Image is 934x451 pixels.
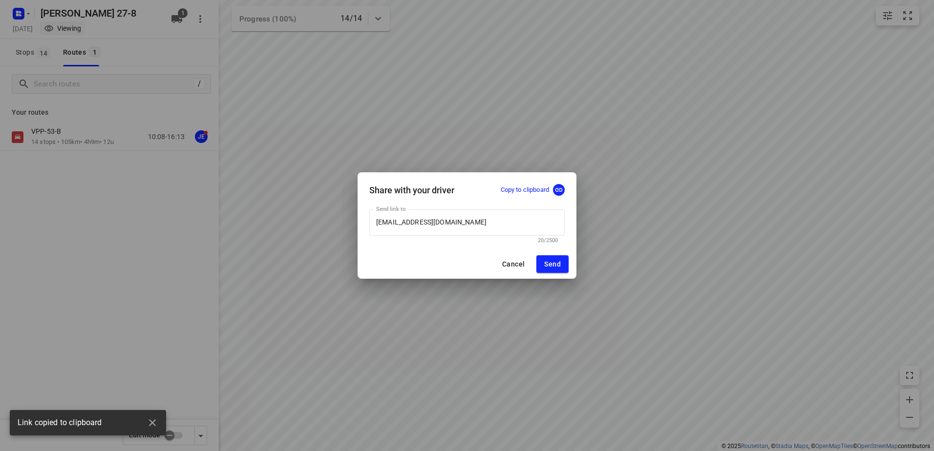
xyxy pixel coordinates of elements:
[502,260,525,268] span: Cancel
[18,417,102,429] span: Link copied to clipboard
[536,255,569,273] button: Send
[538,237,558,244] span: 20/2500
[494,255,532,273] button: Cancel
[544,260,561,268] span: Send
[501,185,549,195] p: Copy to clipboard
[369,185,454,195] h5: Share with your driver
[369,209,565,236] input: Driver’s email address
